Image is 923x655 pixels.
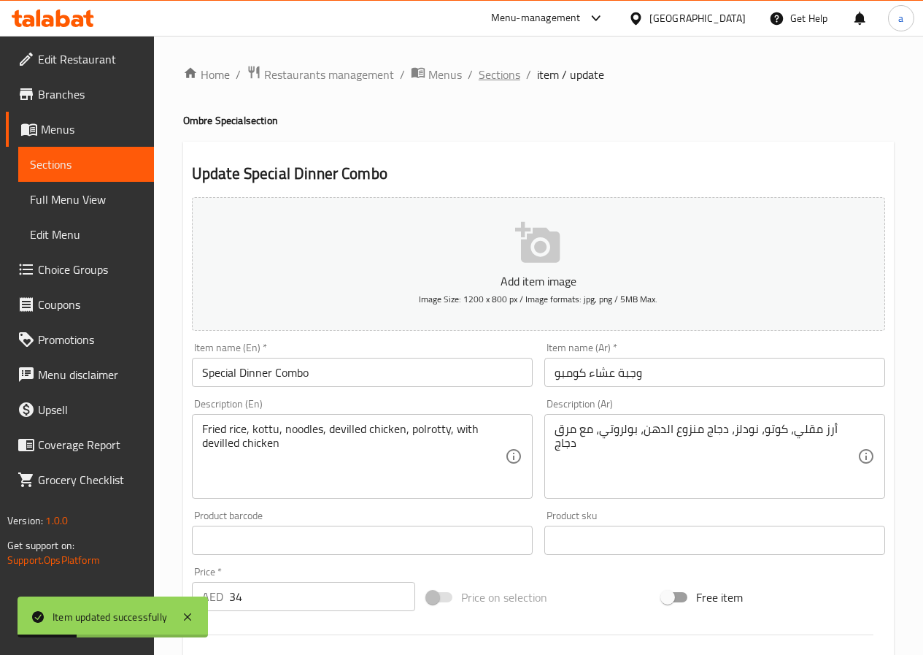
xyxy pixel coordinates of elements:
span: Get support on: [7,536,74,555]
a: Coupons [6,287,154,322]
span: Coupons [38,296,142,313]
span: Coverage Report [38,436,142,453]
span: Edit Restaurant [38,50,142,68]
a: Edit Menu [18,217,154,252]
span: Menus [41,120,142,138]
li: / [526,66,531,83]
span: Upsell [38,401,142,418]
input: Please enter product barcode [192,526,533,555]
nav: breadcrumb [183,65,894,84]
a: Choice Groups [6,252,154,287]
div: Item updated successfully [53,609,167,625]
span: 1.0.0 [45,511,68,530]
span: a [898,10,903,26]
a: Branches [6,77,154,112]
textarea: Fried rice, kottu, noodles, devilled chicken, polrotty, with devilled chicken [202,422,505,491]
div: Menu-management [491,9,581,27]
h2: Update Special Dinner Combo [192,163,885,185]
a: Grocery Checklist [6,462,154,497]
a: Coverage Report [6,427,154,462]
p: Add item image [215,272,862,290]
a: Sections [479,66,520,83]
span: item / update [537,66,604,83]
a: Full Menu View [18,182,154,217]
a: Menus [411,65,462,84]
a: Menu disclaimer [6,357,154,392]
span: Edit Menu [30,226,142,243]
a: Upsell [6,392,154,427]
span: Menus [428,66,462,83]
a: Edit Restaurant [6,42,154,77]
textarea: أرز مقلي، كوتو، نودلز، دجاج منزوع الدهن، بولروتي، مع مرق دجاج [555,422,857,491]
a: Support.OpsPlatform [7,551,100,570]
a: Sections [18,147,154,182]
button: Add item imageImage Size: 1200 x 800 px / Image formats: jpg, png / 5MB Max. [192,197,885,331]
a: Restaurants management [247,65,394,84]
span: Menu disclaimer [38,366,142,383]
span: Restaurants management [264,66,394,83]
li: / [468,66,473,83]
span: Version: [7,511,43,530]
li: / [236,66,241,83]
span: Full Menu View [30,191,142,208]
span: Grocery Checklist [38,471,142,489]
span: Choice Groups [38,261,142,278]
span: Free item [696,589,743,606]
a: Promotions [6,322,154,357]
a: Menus [6,112,154,147]
span: Branches [38,85,142,103]
span: Price on selection [461,589,547,606]
a: Home [183,66,230,83]
input: Enter name Ar [544,358,885,387]
h4: Ombre Special section [183,113,894,128]
span: Sections [30,156,142,173]
p: AED [202,588,223,605]
li: / [400,66,405,83]
input: Enter name En [192,358,533,387]
span: Promotions [38,331,142,348]
input: Please enter product sku [544,526,885,555]
span: Image Size: 1200 x 800 px / Image formats: jpg, png / 5MB Max. [419,291,657,307]
div: [GEOGRAPHIC_DATA] [649,10,746,26]
input: Please enter price [229,582,415,611]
